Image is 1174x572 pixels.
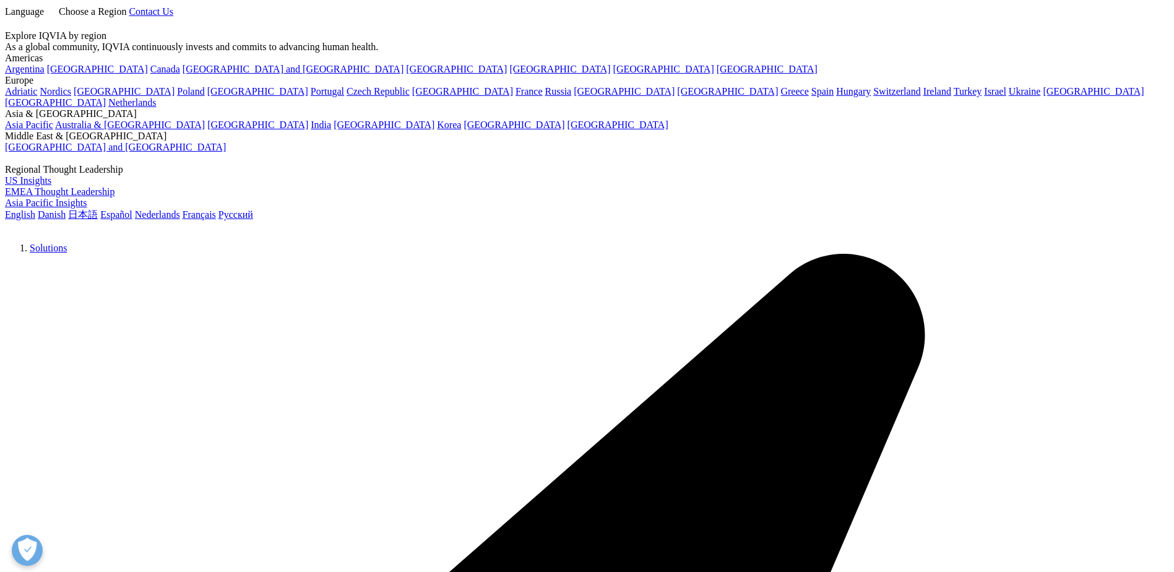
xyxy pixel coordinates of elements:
a: Israel [984,86,1006,97]
a: [GEOGRAPHIC_DATA] [574,86,675,97]
a: Czech Republic [347,86,410,97]
div: Asia & [GEOGRAPHIC_DATA] [5,108,1169,119]
a: Russia [545,86,572,97]
a: Solutions [30,243,67,253]
div: Americas [5,53,1169,64]
a: France [516,86,543,97]
a: [GEOGRAPHIC_DATA] [677,86,778,97]
div: Explore IQVIA by region [5,30,1169,41]
a: Argentina [5,64,45,74]
a: [GEOGRAPHIC_DATA] [509,64,610,74]
a: Adriatic [5,86,37,97]
button: Präferenzen öffnen [12,535,43,566]
a: Greece [780,86,808,97]
a: [GEOGRAPHIC_DATA] [74,86,175,97]
a: Nederlands [135,209,180,220]
a: [GEOGRAPHIC_DATA] [5,97,106,108]
a: Portugal [311,86,344,97]
div: Middle East & [GEOGRAPHIC_DATA] [5,131,1169,142]
a: India [311,119,331,130]
a: Nordics [40,86,71,97]
a: Switzerland [873,86,920,97]
a: Français [183,209,216,220]
a: Asia Pacific Insights [5,197,87,208]
a: Español [100,209,132,220]
a: Korea [437,119,461,130]
a: [GEOGRAPHIC_DATA] [207,86,308,97]
a: [GEOGRAPHIC_DATA] [613,64,714,74]
a: Asia Pacific [5,119,53,130]
a: Danish [38,209,66,220]
a: Ireland [923,86,951,97]
a: 日本語 [68,209,98,220]
div: Regional Thought Leadership [5,164,1169,175]
a: [GEOGRAPHIC_DATA] and [GEOGRAPHIC_DATA] [5,142,226,152]
a: [GEOGRAPHIC_DATA] [464,119,564,130]
a: [GEOGRAPHIC_DATA] [1043,86,1144,97]
a: Poland [177,86,204,97]
a: [GEOGRAPHIC_DATA] [334,119,434,130]
span: Choose a Region [59,6,126,17]
a: English [5,209,35,220]
a: Australia & [GEOGRAPHIC_DATA] [55,119,205,130]
div: As a global community, IQVIA continuously invests and commits to advancing human health. [5,41,1169,53]
a: [GEOGRAPHIC_DATA] [412,86,513,97]
div: Europe [5,75,1169,86]
a: [GEOGRAPHIC_DATA] [717,64,818,74]
a: US Insights [5,175,51,186]
a: Spain [811,86,834,97]
a: Turkey [954,86,982,97]
a: [GEOGRAPHIC_DATA] [207,119,308,130]
a: [GEOGRAPHIC_DATA] [47,64,148,74]
a: Ukraine [1009,86,1041,97]
a: [GEOGRAPHIC_DATA] [568,119,668,130]
span: Language [5,6,44,17]
a: Русский [218,209,253,220]
a: Netherlands [108,97,156,108]
a: Contact Us [129,6,173,17]
a: Hungary [836,86,871,97]
a: EMEA Thought Leadership [5,186,114,197]
a: Canada [150,64,180,74]
a: [GEOGRAPHIC_DATA] and [GEOGRAPHIC_DATA] [183,64,404,74]
a: [GEOGRAPHIC_DATA] [406,64,507,74]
